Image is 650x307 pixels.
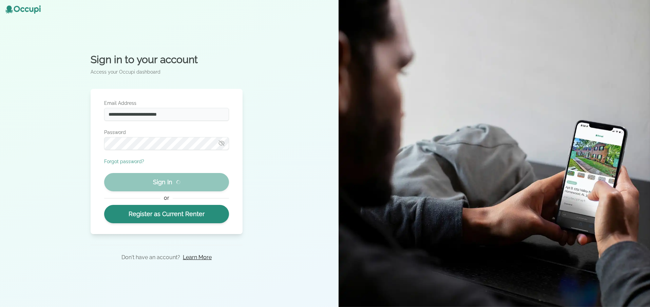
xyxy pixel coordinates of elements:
[104,129,229,136] label: Password
[91,69,243,75] p: Access your Occupi dashboard
[104,100,229,107] label: Email Address
[160,194,172,202] span: or
[91,54,243,66] h2: Sign in to your account
[121,253,180,262] p: Don't have an account?
[183,253,212,262] a: Learn More
[104,158,144,165] button: Forgot password?
[104,205,229,223] a: Register as Current Renter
